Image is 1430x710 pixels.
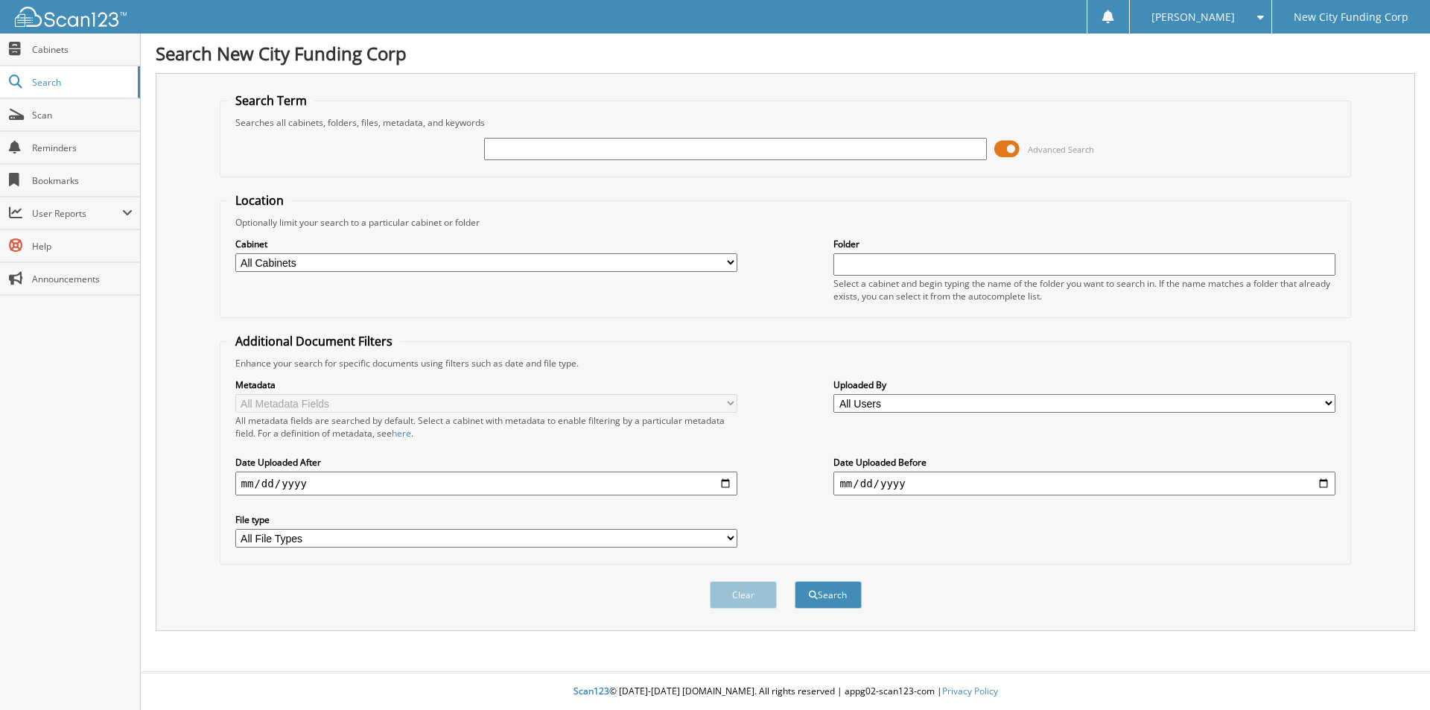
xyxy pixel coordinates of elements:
span: Search [32,76,130,89]
button: Search [795,581,862,609]
legend: Location [228,192,291,209]
span: Advanced Search [1028,144,1094,155]
span: Scan [32,109,133,121]
input: end [833,472,1335,495]
div: All metadata fields are searched by default. Select a cabinet with metadata to enable filtering b... [235,414,737,440]
span: Scan123 [573,685,609,697]
span: New City Funding Corp [1294,13,1408,22]
span: [PERSON_NAME] [1151,13,1235,22]
span: Announcements [32,273,133,285]
label: Folder [833,238,1335,250]
div: Optionally limit your search to a particular cabinet or folder [228,216,1344,229]
div: Searches all cabinets, folders, files, metadata, and keywords [228,116,1344,129]
input: start [235,472,737,495]
div: © [DATE]-[DATE] [DOMAIN_NAME]. All rights reserved | appg02-scan123-com | [141,673,1430,710]
label: Date Uploaded After [235,456,737,469]
label: Metadata [235,378,737,391]
img: scan123-logo-white.svg [15,7,127,27]
label: Uploaded By [833,378,1335,391]
span: Help [32,240,133,253]
legend: Additional Document Filters [228,333,400,349]
h1: Search New City Funding Corp [156,41,1415,66]
span: User Reports [32,207,122,220]
span: Reminders [32,142,133,154]
a: here [392,427,411,440]
label: Date Uploaded Before [833,456,1335,469]
span: Bookmarks [32,174,133,187]
iframe: Chat Widget [1356,638,1430,710]
a: Privacy Policy [942,685,998,697]
div: Enhance your search for specific documents using filters such as date and file type. [228,357,1344,370]
label: File type [235,513,737,526]
legend: Search Term [228,92,314,109]
span: Cabinets [32,43,133,56]
label: Cabinet [235,238,737,250]
div: Select a cabinet and begin typing the name of the folder you want to search in. If the name match... [833,277,1335,302]
button: Clear [710,581,777,609]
